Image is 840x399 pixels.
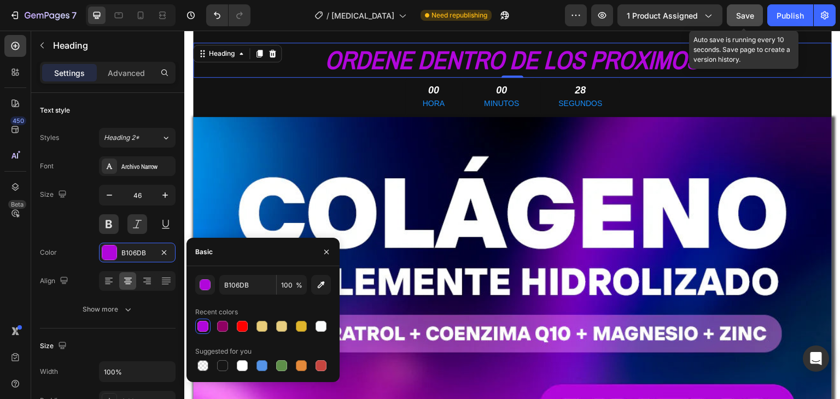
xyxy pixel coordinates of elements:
div: Recent colors [195,307,238,317]
div: Size [40,187,69,202]
div: Archivo Narrow [121,162,173,172]
span: [MEDICAL_DATA] [331,10,394,21]
div: Text style [40,105,70,115]
button: Heading 2* [99,128,176,148]
div: Publish [777,10,804,21]
div: Font [40,161,54,171]
div: Basic [195,247,213,257]
button: 1 product assigned [617,4,722,26]
span: 1 product assigned [627,10,698,21]
span: Need republishing [431,10,487,20]
p: SEGUNDOS [374,66,418,80]
span: Save [736,11,754,20]
span: Heading 2* [104,133,139,143]
div: Undo/Redo [206,4,250,26]
p: MINUTOS [300,66,335,80]
input: Eg: FFFFFF [219,275,276,295]
div: Align [40,274,71,289]
div: Width [40,367,58,377]
div: 00 [238,54,260,66]
span: % [296,280,302,290]
p: Advanced [108,67,145,79]
span: / [326,10,329,21]
button: Show more [40,300,176,319]
button: Publish [767,4,813,26]
p: HORA [238,66,260,80]
div: Suggested for you [195,347,252,356]
div: 450 [10,116,26,125]
div: 00 [300,54,335,66]
div: Beta [8,200,26,209]
div: Styles [40,133,59,143]
p: Settings [54,67,85,79]
p: Heading [53,39,171,52]
div: Open Intercom Messenger [803,345,829,372]
div: Size [40,339,69,354]
iframe: Design area [184,31,840,399]
button: 7 [4,4,81,26]
div: Show more [83,304,133,315]
input: Auto [100,362,175,382]
p: 7 [72,9,77,22]
div: 28 [374,54,418,66]
button: Save [727,4,763,26]
div: B106DB [121,248,153,258]
div: Color [40,248,57,257]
